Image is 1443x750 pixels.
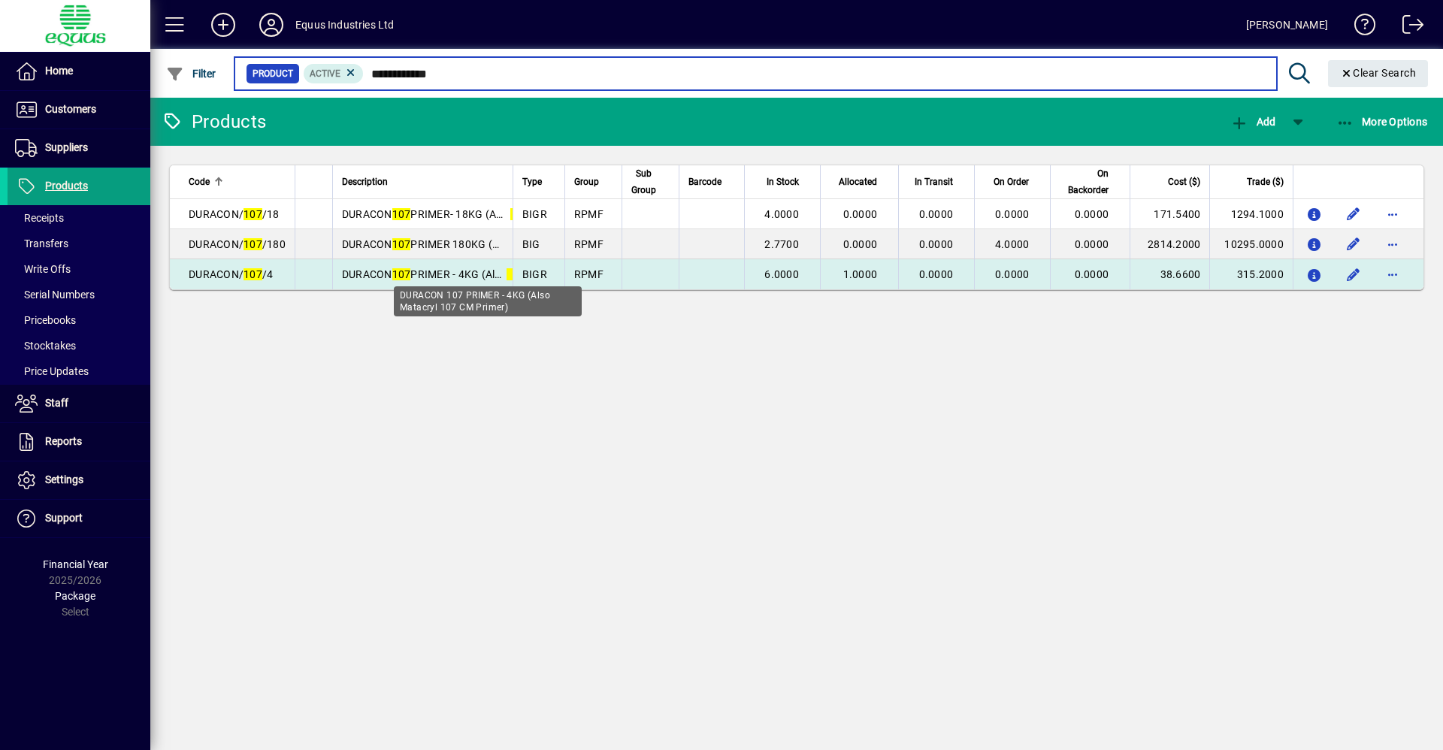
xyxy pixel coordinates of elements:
em: 107 [392,208,411,220]
span: 0.0000 [995,268,1030,280]
em: 107 [392,268,411,280]
span: RPMF [574,238,604,250]
button: More options [1381,232,1405,256]
span: BIGR [522,268,547,280]
a: Customers [8,91,150,129]
span: Support [45,512,83,524]
span: BIG [522,238,540,250]
div: Products [162,110,266,134]
a: Reports [8,423,150,461]
span: Group [574,174,599,190]
div: Barcode [688,174,735,190]
span: Write Offs [15,263,71,275]
div: Description [342,174,504,190]
em: 107 [244,238,262,250]
span: On Order [994,174,1029,190]
span: 4.0000 [995,238,1030,250]
td: 38.6600 [1130,259,1209,289]
a: Knowledge Base [1343,3,1376,52]
span: Serial Numbers [15,289,95,301]
span: RPMF [574,268,604,280]
div: Type [522,174,555,190]
span: Code [189,174,210,190]
button: More options [1381,202,1405,226]
span: Reports [45,435,82,447]
span: Transfers [15,237,68,249]
span: Barcode [688,174,721,190]
em: 107 [244,208,262,220]
a: Transfers [8,231,150,256]
div: Code [189,174,286,190]
button: More options [1381,262,1405,286]
span: Allocated [839,174,877,190]
button: Edit [1342,202,1366,226]
div: Equus Industries Ltd [295,13,395,37]
span: 0.0000 [1075,238,1109,250]
span: Cost ($) [1168,174,1200,190]
span: Settings [45,473,83,485]
button: Clear [1328,60,1429,87]
span: 0.0000 [1075,268,1109,280]
td: 315.2000 [1209,259,1293,289]
div: On Order [984,174,1042,190]
em: 107 [244,268,262,280]
span: BIGR [522,208,547,220]
span: DURACON/ /18 [189,208,280,220]
td: 171.5400 [1130,199,1209,229]
span: More Options [1336,116,1428,128]
div: Group [574,174,613,190]
td: 10295.0000 [1209,229,1293,259]
em: 107 [392,238,411,250]
span: Staff [45,397,68,409]
td: 2814.2000 [1130,229,1209,259]
span: Suppliers [45,141,88,153]
span: Stocktakes [15,340,76,352]
span: 1.0000 [843,268,878,280]
span: 0.0000 [919,208,954,220]
div: On Backorder [1060,165,1122,198]
span: 0.0000 [919,268,954,280]
span: 0.0000 [1075,208,1109,220]
span: Package [55,590,95,602]
span: 0.0000 [843,208,878,220]
span: DURACON PRIMER- 18KG (Also CM Primer) [342,208,629,220]
span: Filter [166,68,216,80]
button: Profile [247,11,295,38]
button: Add [1227,108,1279,135]
span: Customers [45,103,96,115]
div: In Stock [754,174,812,190]
span: Product [253,66,293,81]
span: Trade ($) [1247,174,1284,190]
a: Support [8,500,150,537]
span: 0.0000 [919,238,954,250]
span: Home [45,65,73,77]
span: Description [342,174,388,190]
span: Clear Search [1340,67,1417,79]
a: Home [8,53,150,90]
a: Write Offs [8,256,150,282]
a: Pricebooks [8,307,150,333]
span: 4.0000 [764,208,799,220]
em: Matacryl [507,268,549,280]
span: Financial Year [43,558,108,570]
span: Sub Group [631,165,656,198]
span: RPMF [574,208,604,220]
em: Matacryl [510,208,553,220]
span: Type [522,174,542,190]
a: Stocktakes [8,333,150,358]
span: 0.0000 [843,238,878,250]
span: Add [1230,116,1275,128]
button: Edit [1342,232,1366,256]
span: In Transit [915,174,953,190]
span: DURACON/ /180 [189,238,286,250]
a: Receipts [8,205,150,231]
button: Edit [1342,262,1366,286]
span: In Stock [767,174,799,190]
span: DURACON PRIMER 180KG (Also CM Primer) [342,238,632,250]
button: More Options [1333,108,1432,135]
span: Pricebooks [15,314,76,326]
span: On Backorder [1060,165,1109,198]
mat-chip: Activation Status: Active [304,64,364,83]
span: 2.7700 [764,238,799,250]
a: Serial Numbers [8,282,150,307]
